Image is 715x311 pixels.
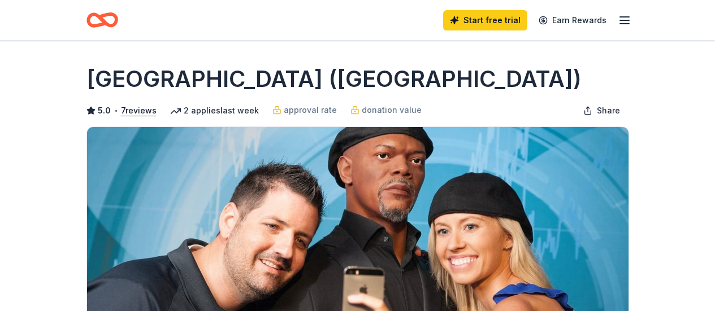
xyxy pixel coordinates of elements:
a: Earn Rewards [532,10,613,30]
button: 7reviews [121,104,157,117]
a: Home [86,7,118,33]
span: • [114,106,118,115]
div: 2 applies last week [170,104,259,117]
h1: [GEOGRAPHIC_DATA] ([GEOGRAPHIC_DATA]) [86,63,582,95]
a: donation value [350,103,422,117]
button: Share [574,99,629,122]
a: approval rate [272,103,337,117]
span: Share [597,104,620,117]
span: approval rate [284,103,337,117]
span: donation value [362,103,422,117]
span: 5.0 [98,104,111,117]
a: Start free trial [443,10,527,30]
